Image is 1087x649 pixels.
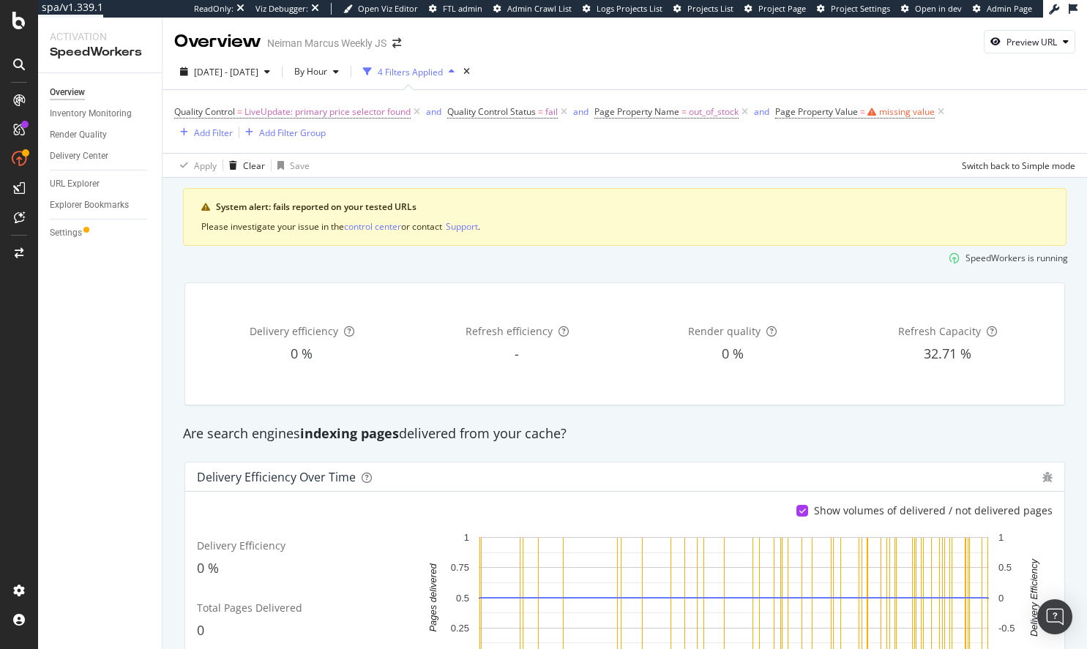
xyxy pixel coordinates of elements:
[426,105,441,118] div: and
[174,29,261,54] div: Overview
[259,127,326,139] div: Add Filter Group
[538,105,543,118] span: =
[392,38,401,48] div: arrow-right-arrow-left
[451,623,469,634] text: 0.25
[744,3,806,15] a: Project Page
[50,198,129,213] div: Explorer Bookmarks
[288,60,345,83] button: By Hour
[300,424,399,442] strong: indexing pages
[427,563,438,632] text: Pages delivered
[201,220,1048,233] div: Please investigate your issue in the or contact .
[174,154,217,177] button: Apply
[243,160,265,172] div: Clear
[197,559,219,577] span: 0 %
[250,324,338,338] span: Delivery efficiency
[378,66,443,78] div: 4 Filters Applied
[597,3,662,14] span: Logs Projects List
[758,3,806,14] span: Project Page
[50,106,132,121] div: Inventory Monitoring
[998,593,1004,604] text: 0
[493,3,572,15] a: Admin Crawl List
[507,3,572,14] span: Admin Crawl List
[447,105,536,118] span: Quality Control Status
[583,3,662,15] a: Logs Projects List
[50,176,152,192] a: URL Explorer
[460,64,473,79] div: times
[174,124,233,141] button: Add Filter
[573,105,589,119] button: and
[1042,472,1053,482] div: bug
[255,3,308,15] div: Viz Debugger:
[515,345,519,362] span: -
[915,3,962,14] span: Open in dev
[1037,599,1072,634] div: Open Intercom Messenger
[594,105,679,118] span: Page Property Name
[50,225,82,241] div: Settings
[451,563,469,574] text: 0.75
[344,220,401,233] div: control center
[1006,36,1057,48] div: Preview URL
[466,324,553,338] span: Refresh efficiency
[446,220,478,233] button: Support
[197,470,356,484] div: Delivery Efficiency over time
[50,198,152,213] a: Explorer Bookmarks
[290,160,310,172] div: Save
[223,154,265,177] button: Clear
[267,36,386,50] div: Neiman Marcus Weekly JS
[1028,558,1039,637] text: Delivery Efficiency
[50,127,152,143] a: Render Quality
[183,188,1067,246] div: warning banner
[687,3,733,14] span: Projects List
[984,30,1075,53] button: Preview URL
[860,105,865,118] span: =
[194,127,233,139] div: Add Filter
[50,106,152,121] a: Inventory Monitoring
[879,105,935,118] div: missing value
[174,60,276,83] button: [DATE] - [DATE]
[197,621,204,639] span: 0
[197,601,302,615] span: Total Pages Delivered
[272,154,310,177] button: Save
[194,66,258,78] span: [DATE] - [DATE]
[456,593,469,604] text: 0.5
[689,102,739,122] span: out_of_stock
[956,154,1075,177] button: Switch back to Simple mode
[924,345,971,362] span: 32.71 %
[817,3,890,15] a: Project Settings
[288,65,327,78] span: By Hour
[50,225,152,241] a: Settings
[901,3,962,15] a: Open in dev
[973,3,1032,15] a: Admin Page
[50,29,150,44] div: Activation
[965,252,1068,264] div: SpeedWorkers is running
[722,345,744,362] span: 0 %
[814,503,1053,518] div: Show volumes of delivered / not delivered pages
[174,105,235,118] span: Quality Control
[998,563,1012,574] text: 0.5
[962,160,1075,172] div: Switch back to Simple mode
[194,160,217,172] div: Apply
[754,105,769,118] div: and
[573,105,589,118] div: and
[998,623,1015,634] text: -0.5
[344,220,401,233] button: control center
[50,149,108,164] div: Delivery Center
[464,532,469,543] text: 1
[681,105,687,118] span: =
[998,532,1004,543] text: 1
[754,105,769,119] button: and
[50,85,85,100] div: Overview
[176,424,1074,443] div: Are search engines delivered from your cache?
[50,85,152,100] a: Overview
[197,539,285,552] span: Delivery Efficiency
[244,102,411,122] span: LiveUpdate: primary price selector found
[673,3,733,15] a: Projects List
[443,3,482,14] span: FTL admin
[343,3,418,15] a: Open Viz Editor
[50,149,152,164] a: Delivery Center
[237,105,242,118] span: =
[50,176,100,192] div: URL Explorer
[898,324,981,338] span: Refresh Capacity
[50,127,107,143] div: Render Quality
[426,105,441,119] button: and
